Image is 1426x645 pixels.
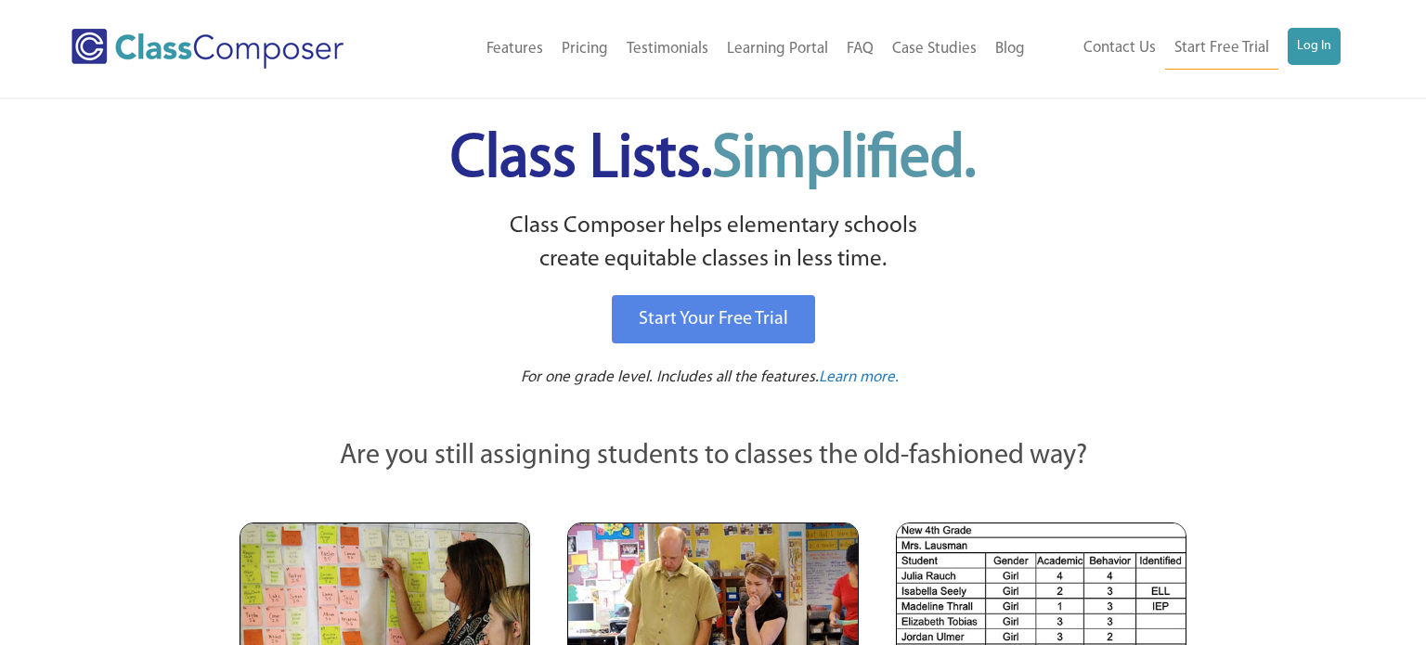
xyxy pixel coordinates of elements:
a: Testimonials [617,29,718,70]
a: Case Studies [883,29,986,70]
a: Log In [1288,28,1341,65]
nav: Header Menu [1034,28,1342,70]
span: Simplified. [712,130,976,190]
span: Start Your Free Trial [639,310,788,329]
img: Class Composer [71,29,344,69]
span: Learn more. [819,369,899,385]
nav: Header Menu [406,29,1033,70]
a: FAQ [837,29,883,70]
span: For one grade level. Includes all the features. [521,369,819,385]
a: Features [477,29,552,70]
a: Learn more. [819,367,899,390]
p: Are you still assigning students to classes the old-fashioned way? [240,436,1186,477]
a: Start Free Trial [1165,28,1278,70]
a: Contact Us [1074,28,1165,69]
a: Pricing [552,29,617,70]
p: Class Composer helps elementary schools create equitable classes in less time. [237,210,1189,277]
span: Class Lists. [450,130,976,190]
a: Blog [986,29,1034,70]
a: Learning Portal [718,29,837,70]
a: Start Your Free Trial [612,295,815,343]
